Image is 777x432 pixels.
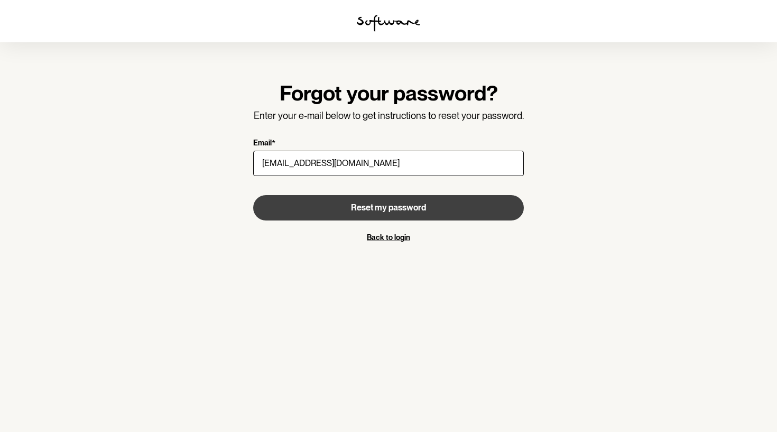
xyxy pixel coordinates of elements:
[253,139,272,149] p: Email
[253,195,524,220] button: Reset my password
[357,15,420,32] img: software logo
[367,233,410,242] a: Back to login
[253,80,524,106] h1: Forgot your password?
[253,110,524,122] p: Enter your e-mail below to get instructions to reset your password.
[351,203,426,213] span: Reset my password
